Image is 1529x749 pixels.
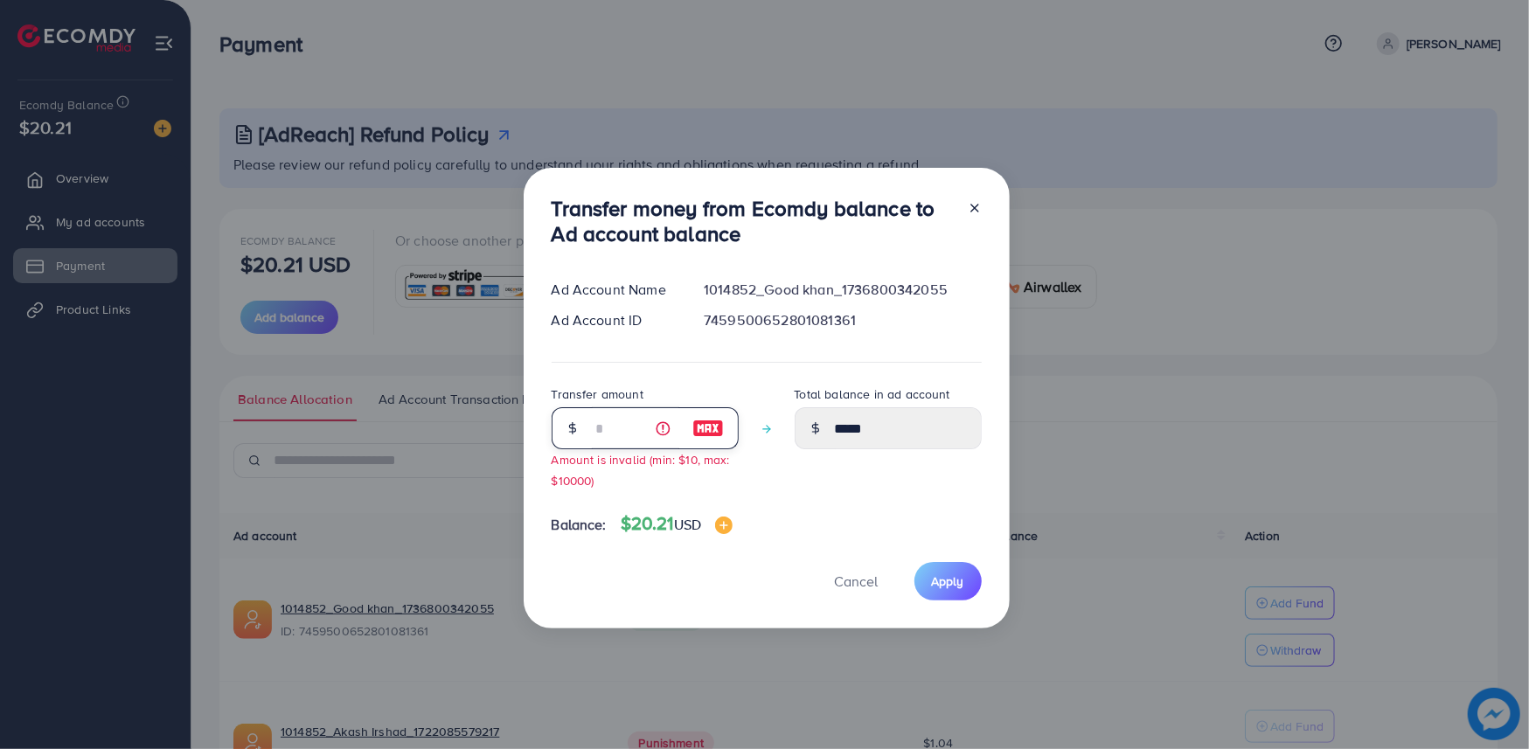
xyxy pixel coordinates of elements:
[621,513,733,535] h4: $20.21
[932,572,964,590] span: Apply
[552,196,954,246] h3: Transfer money from Ecomdy balance to Ad account balance
[552,451,730,488] small: Amount is invalid (min: $10, max: $10000)
[690,310,995,330] div: 7459500652801081361
[914,562,982,600] button: Apply
[674,515,701,534] span: USD
[835,572,879,591] span: Cancel
[690,280,995,300] div: 1014852_Good khan_1736800342055
[795,385,950,403] label: Total balance in ad account
[813,562,900,600] button: Cancel
[692,418,724,439] img: image
[715,517,733,534] img: image
[538,310,691,330] div: Ad Account ID
[538,280,691,300] div: Ad Account Name
[552,515,607,535] span: Balance:
[552,385,643,403] label: Transfer amount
